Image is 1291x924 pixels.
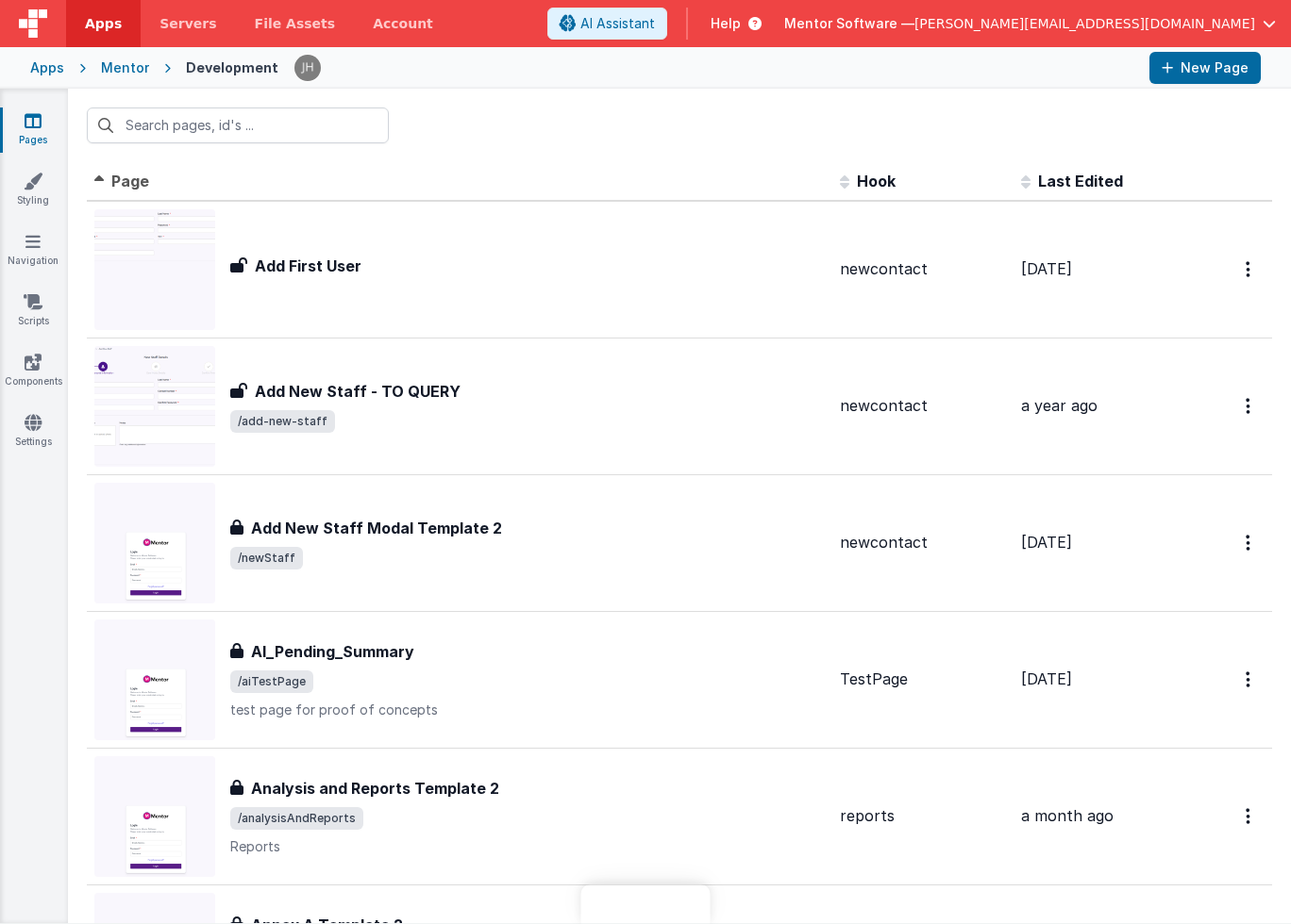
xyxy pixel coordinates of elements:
span: Page [111,172,149,190]
button: Options [1234,387,1265,425]
h3: AI_Pending_Summary [251,640,414,663]
span: [DATE] [1021,259,1072,278]
span: a year ago [1021,396,1098,415]
span: /aiTestPage [230,670,313,693]
span: File Assets [255,14,336,33]
button: AI Assistant [547,8,667,40]
button: Options [1234,660,1265,699]
p: Reports [230,837,825,856]
span: /newStaff [230,547,303,569]
span: [DATE] [1021,669,1072,688]
div: Development [186,58,278,77]
span: Servers [159,14,216,33]
p: test page for proof of concepts [230,701,825,719]
div: TestPage [840,668,1006,690]
span: /add-new-staff [230,410,335,433]
button: Options [1234,523,1265,562]
span: Hook [857,172,896,190]
button: New Page [1149,52,1261,84]
div: newcontact [840,395,1006,417]
h3: Add First User [255,255,361,277]
button: Options [1234,250,1265,289]
div: Apps [30,58,64,77]
span: AI Assistant [580,14,655,33]
span: Help [711,14,741,33]
span: a month ago [1021,806,1114,825]
h3: Add New Staff Modal Template 2 [251,517,502,539]
div: Mentor [101,58,149,77]
span: Apps [85,14,122,33]
button: Mentor Software — [PERSON_NAME][EMAIL_ADDRESS][DOMAIN_NAME] [784,14,1276,33]
iframe: Marker.io feedback button [581,884,711,924]
img: c2badad8aad3a9dfc60afe8632b41ba8 [294,55,321,81]
span: Last Edited [1038,172,1123,190]
h3: Analysis and Reports Template 2 [251,777,499,800]
span: Mentor Software — [784,14,914,33]
h3: Add New Staff - TO QUERY [255,380,461,403]
input: Search pages, id's ... [87,107,389,143]
div: newcontact [840,258,1006,280]
span: /analysisAndReports [230,807,363,830]
span: [PERSON_NAME][EMAIL_ADDRESS][DOMAIN_NAME] [914,14,1255,33]
button: Options [1234,797,1265,835]
div: newcontact [840,532,1006,553]
div: reports [840,805,1006,827]
span: [DATE] [1021,533,1072,552]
